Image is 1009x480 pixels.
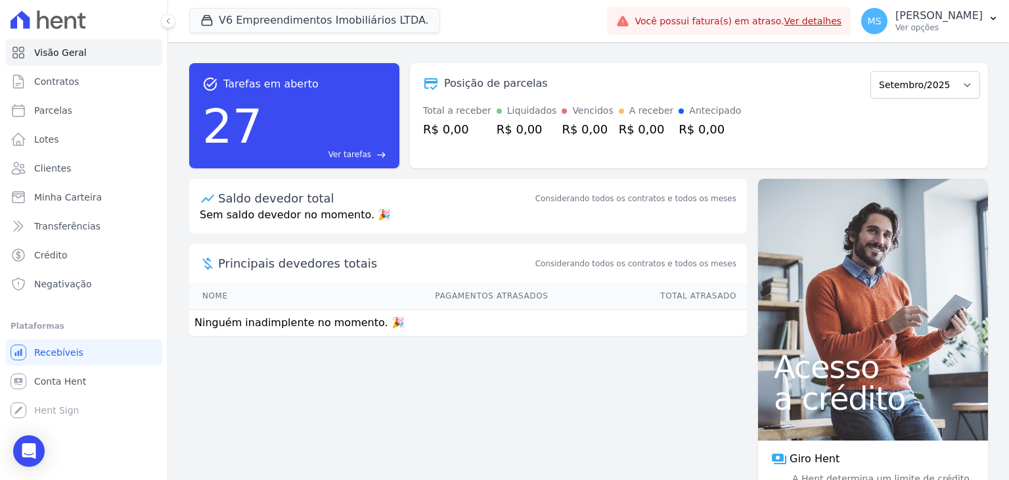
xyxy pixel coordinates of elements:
[34,191,102,204] span: Minha Carteira
[423,120,491,138] div: R$ 0,00
[34,104,72,117] span: Parcelas
[202,76,218,92] span: task_alt
[895,9,983,22] p: [PERSON_NAME]
[774,351,972,383] span: Acesso
[868,16,882,26] span: MS
[11,318,157,334] div: Plataformas
[189,310,747,337] td: Ninguém inadimplente no momento. 🎉
[34,133,59,146] span: Lotes
[549,283,747,310] th: Total Atrasado
[423,104,491,118] div: Total a receber
[5,126,162,153] a: Lotes
[376,150,386,160] span: east
[328,149,371,160] span: Ver tarefas
[774,383,972,414] span: a crédito
[5,39,162,66] a: Visão Geral
[34,162,71,175] span: Clientes
[5,271,162,297] a: Negativação
[5,184,162,210] a: Minha Carteira
[34,346,83,359] span: Recebíveis
[895,22,983,33] p: Ver opções
[189,8,440,33] button: V6 Empreendimentos Imobiliários LTDA.
[535,258,736,270] span: Considerando todos os contratos e todos os meses
[572,104,613,118] div: Vencidos
[34,249,68,262] span: Crédito
[689,104,741,118] div: Antecipado
[5,213,162,239] a: Transferências
[5,339,162,366] a: Recebíveis
[34,46,87,59] span: Visão Geral
[218,189,533,207] div: Saldo devedor total
[34,75,79,88] span: Contratos
[13,435,45,467] div: Open Intercom Messenger
[535,193,736,204] div: Considerando todos os contratos e todos os meses
[189,283,289,310] th: Nome
[189,207,747,233] p: Sem saldo devedor no momento. 🎉
[784,16,842,26] a: Ver detalhes
[497,120,557,138] div: R$ 0,00
[635,14,841,28] span: Você possui fatura(s) em atraso.
[289,283,549,310] th: Pagamentos Atrasados
[5,242,162,268] a: Crédito
[218,254,533,272] span: Principais devedores totais
[790,451,840,467] span: Giro Hent
[34,220,101,233] span: Transferências
[562,120,613,138] div: R$ 0,00
[619,120,674,138] div: R$ 0,00
[5,368,162,395] a: Conta Hent
[5,155,162,181] a: Clientes
[851,3,1009,39] button: MS [PERSON_NAME] Ver opções
[268,149,386,160] a: Ver tarefas east
[629,104,674,118] div: A receber
[5,68,162,95] a: Contratos
[202,92,263,160] div: 27
[5,97,162,124] a: Parcelas
[34,375,86,388] span: Conta Hent
[223,76,319,92] span: Tarefas em aberto
[444,76,548,91] div: Posição de parcelas
[34,277,92,291] span: Negativação
[507,104,557,118] div: Liquidados
[679,120,741,138] div: R$ 0,00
